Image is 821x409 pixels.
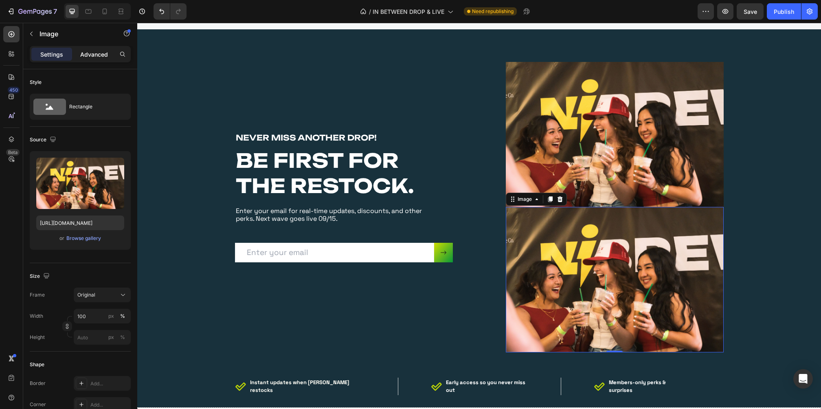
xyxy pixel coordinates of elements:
[118,332,127,342] button: px
[137,23,821,409] iframe: Design area
[472,8,514,15] span: Need republishing
[793,369,813,389] div: Open Intercom Messenger
[108,334,114,341] div: px
[6,149,20,156] div: Beta
[369,39,586,185] img: gempages_576587620184752978-4042d6b5-ae18-423a-9f6a-efdb72b5c45d.jpg
[108,312,114,320] div: px
[8,87,20,93] div: 450
[40,50,63,59] p: Settings
[30,271,51,282] div: Size
[30,401,46,408] div: Corner
[77,291,95,299] span: Original
[30,361,44,368] div: Shape
[59,233,64,243] span: or
[74,288,131,302] button: Original
[113,356,212,371] strong: Instant updates when [PERSON_NAME] restocks
[36,215,124,230] input: https://example.com/image.jpg
[30,79,42,86] div: Style
[120,334,125,341] div: %
[36,158,124,209] img: preview-image
[30,134,58,145] div: Source
[74,330,131,345] input: px%
[66,234,101,242] button: Browse gallery
[369,7,371,16] span: /
[744,8,757,15] span: Save
[154,3,187,20] div: Undo/Redo
[737,3,764,20] button: Save
[379,173,396,180] div: Image
[369,184,586,330] img: gempages_576587620184752978-4042d6b5-ae18-423a-9f6a-efdb72b5c45d.jpg
[53,7,57,16] p: 7
[3,3,61,20] button: 7
[30,291,45,299] label: Frame
[472,356,529,371] strong: Members-only perks & surprises
[90,380,129,387] div: Add...
[80,50,108,59] p: Advanced
[774,7,794,16] div: Publish
[767,3,801,20] button: Publish
[66,235,101,242] div: Browse gallery
[69,97,119,116] div: Rectangle
[309,356,388,371] strong: Early access so you never miss out
[106,311,116,321] button: %
[30,312,43,320] label: Width
[120,312,125,320] div: %
[106,332,116,342] button: %
[40,29,109,39] p: Image
[373,7,444,16] span: IN BETWEEN DROP & LIVE
[30,334,45,341] label: Height
[118,311,127,321] button: px
[30,380,46,387] div: Border
[74,309,131,323] input: px%
[90,401,129,409] div: Add...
